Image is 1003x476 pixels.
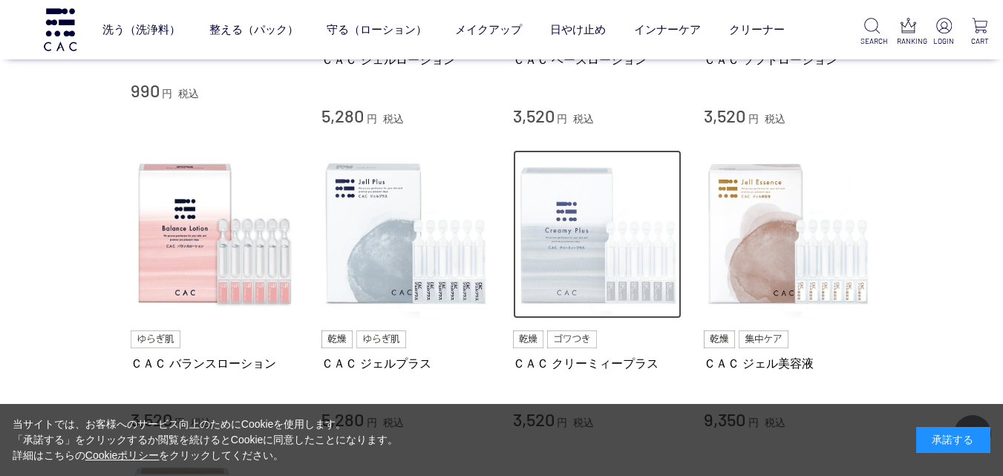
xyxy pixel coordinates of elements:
[384,56,405,68] a: アイ
[42,8,79,50] img: logo
[860,18,883,47] a: SEARCH
[431,56,503,68] a: フェイスカラー
[383,113,404,125] span: 税込
[513,330,544,348] img: 乾燥
[321,356,491,371] a: ＣＡＣ ジェルプラス
[916,427,990,453] div: 承諾する
[131,356,300,371] a: ＣＡＣ バランスローション
[968,18,991,47] a: CART
[321,150,491,319] img: ＣＡＣ ジェルプラス
[704,105,745,126] span: 3,520
[209,10,298,49] a: 整える（パック）
[356,330,407,348] img: ゆらぎ肌
[729,10,785,49] a: クリーナー
[178,88,199,100] span: 税込
[897,18,920,47] a: RANKING
[327,10,427,49] a: 守る（ローション）
[321,330,353,348] img: 乾燥
[932,36,955,47] p: LOGIN
[513,105,555,126] span: 3,520
[131,79,160,101] span: 990
[102,10,180,49] a: 洗う（洗浄料）
[704,150,873,319] img: ＣＡＣ ジェル美容液
[550,10,606,49] a: 日やけ止め
[13,417,399,463] div: 当サイトでは、お客様へのサービス向上のためにCookieを使用します。 「承諾する」をクリックするか閲覧を続けるとCookieに同意したことになります。 詳細はこちらの をクリックしてください。
[131,150,300,319] img: ＣＡＣ バランスローション
[704,330,735,348] img: 乾燥
[455,10,522,49] a: メイクアップ
[529,56,561,68] a: リップ
[897,36,920,47] p: RANKING
[131,330,181,348] img: ゆらぎ肌
[557,113,567,125] span: 円
[860,36,883,47] p: SEARCH
[765,113,785,125] span: 税込
[85,449,160,461] a: Cookieポリシー
[573,113,594,125] span: 税込
[321,105,364,126] span: 5,280
[968,36,991,47] p: CART
[704,52,873,68] a: ＣＡＣ ソフトローション
[513,150,682,319] img: ＣＡＣ クリーミィープラス
[513,356,682,371] a: ＣＡＣ クリーミィープラス
[367,113,377,125] span: 円
[748,113,759,125] span: 円
[162,88,172,100] span: 円
[704,356,873,371] a: ＣＡＣ ジェル美容液
[932,18,955,47] a: LOGIN
[547,330,597,348] img: ゴワつき
[634,10,701,49] a: インナーケア
[739,330,789,348] img: 集中ケア
[327,56,358,68] a: ベース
